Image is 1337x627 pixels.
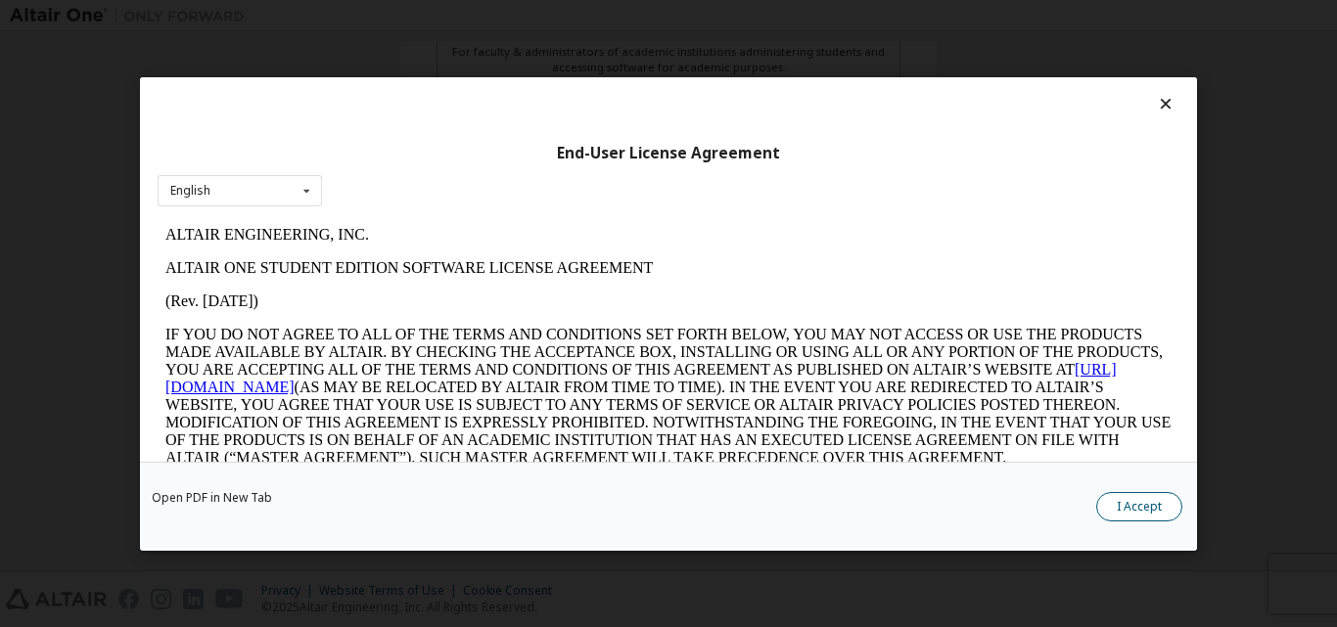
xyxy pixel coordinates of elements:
a: [URL][DOMAIN_NAME] [8,143,959,177]
button: I Accept [1096,491,1182,520]
p: (Rev. [DATE]) [8,74,1014,92]
div: End-User License Agreement [158,143,1179,162]
a: Open PDF in New Tab [152,491,272,503]
p: ALTAIR ENGINEERING, INC. [8,8,1014,25]
div: English [170,185,210,197]
p: ALTAIR ONE STUDENT EDITION SOFTWARE LICENSE AGREEMENT [8,41,1014,59]
p: This Altair One Student Edition Software License Agreement (“Agreement”) is between Altair Engine... [8,264,1014,335]
p: IF YOU DO NOT AGREE TO ALL OF THE TERMS AND CONDITIONS SET FORTH BELOW, YOU MAY NOT ACCESS OR USE... [8,108,1014,248]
